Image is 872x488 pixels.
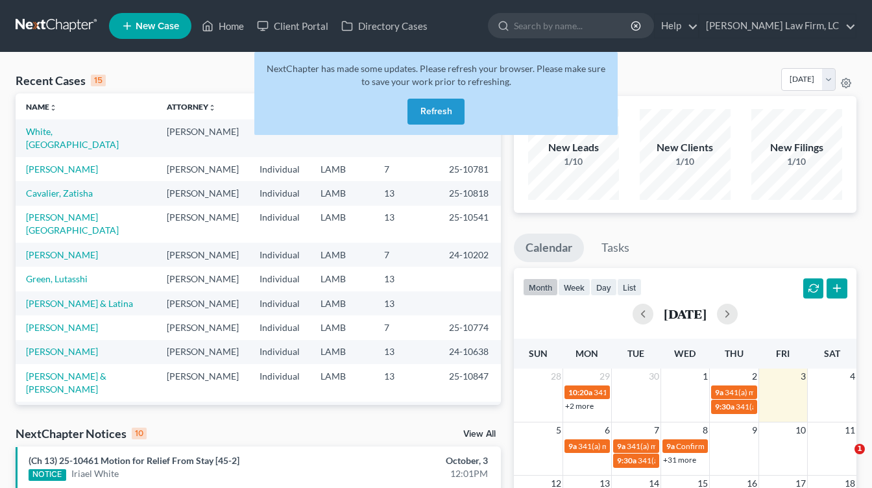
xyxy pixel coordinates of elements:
[648,369,660,384] span: 30
[167,102,216,112] a: Attorneyunfold_more
[407,99,465,125] button: Refresh
[310,181,374,205] td: LAMB
[310,340,374,364] td: LAMB
[594,387,719,397] span: 341(a) meeting for [PERSON_NAME]
[374,315,439,339] td: 7
[528,140,619,155] div: New Leads
[267,63,605,87] span: NextChapter has made some updates. Please refresh your browser. Please make sure to save your wor...
[374,402,439,439] td: 13
[664,307,707,321] h2: [DATE]
[666,441,675,451] span: 9a
[751,422,758,438] span: 9
[310,291,374,315] td: LAMB
[751,140,842,155] div: New Filings
[374,291,439,315] td: 13
[26,102,57,112] a: Nameunfold_more
[250,14,335,38] a: Client Portal
[132,428,147,439] div: 10
[676,441,823,451] span: Confirmation hearing for [PERSON_NAME]
[156,402,249,439] td: [PERSON_NAME]
[249,157,310,181] td: Individual
[794,422,807,438] span: 10
[374,206,439,243] td: 13
[156,267,249,291] td: [PERSON_NAME]
[374,267,439,291] td: 13
[26,212,119,236] a: [PERSON_NAME][GEOGRAPHIC_DATA]
[439,364,501,401] td: 25-10847
[156,181,249,205] td: [PERSON_NAME]
[776,348,790,359] span: Fri
[514,234,584,262] a: Calendar
[529,348,548,359] span: Sun
[26,188,93,199] a: Cavalier, Zatisha
[29,455,239,466] a: (Ch 13) 25-10461 Motion for Relief From Stay [45-2]
[156,364,249,401] td: [PERSON_NAME]
[16,73,106,88] div: Recent Cases
[439,315,501,339] td: 25-10774
[463,430,496,439] a: View All
[156,157,249,181] td: [PERSON_NAME]
[849,369,856,384] span: 4
[701,422,709,438] span: 8
[26,273,88,284] a: Green, Lutasshi
[565,401,594,411] a: +2 more
[249,340,310,364] td: Individual
[528,155,619,168] div: 1/10
[663,455,696,465] a: +31 more
[736,402,861,411] span: 341(a) meeting for [PERSON_NAME]
[640,140,731,155] div: New Clients
[71,467,119,480] a: Iriael White
[249,181,310,205] td: Individual
[674,348,696,359] span: Wed
[310,206,374,243] td: LAMB
[195,14,250,38] a: Home
[310,315,374,339] td: LAMB
[29,469,66,481] div: NOTICE
[136,21,179,31] span: New Case
[603,422,611,438] span: 6
[374,157,439,181] td: 7
[26,346,98,357] a: [PERSON_NAME]
[310,243,374,267] td: LAMB
[555,422,563,438] span: 5
[91,75,106,86] div: 15
[249,364,310,401] td: Individual
[249,267,310,291] td: Individual
[310,364,374,401] td: LAMB
[439,243,501,267] td: 24-10202
[343,467,488,480] div: 12:01PM
[439,157,501,181] td: 25-10781
[249,119,310,156] td: Individual
[156,243,249,267] td: [PERSON_NAME]
[725,348,744,359] span: Thu
[627,348,644,359] span: Tue
[638,456,832,465] span: 341(a) meeting for [PERSON_NAME] & [PERSON_NAME]
[598,369,611,384] span: 29
[854,444,865,454] span: 1
[590,234,641,262] a: Tasks
[156,340,249,364] td: [PERSON_NAME]
[653,422,660,438] span: 7
[16,426,147,441] div: NextChapter Notices
[824,348,840,359] span: Sat
[249,291,310,315] td: Individual
[310,157,374,181] td: LAMB
[568,441,577,451] span: 9a
[374,340,439,364] td: 13
[523,278,558,296] button: month
[343,454,488,467] div: October, 3
[715,387,723,397] span: 9a
[156,315,249,339] td: [PERSON_NAME]
[751,369,758,384] span: 2
[208,104,216,112] i: unfold_more
[335,14,434,38] a: Directory Cases
[701,369,709,384] span: 1
[550,369,563,384] span: 28
[828,444,859,475] iframe: Intercom live chat
[249,206,310,243] td: Individual
[751,155,842,168] div: 1/10
[249,243,310,267] td: Individual
[374,364,439,401] td: 13
[640,155,731,168] div: 1/10
[627,441,752,451] span: 341(a) meeting for [PERSON_NAME]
